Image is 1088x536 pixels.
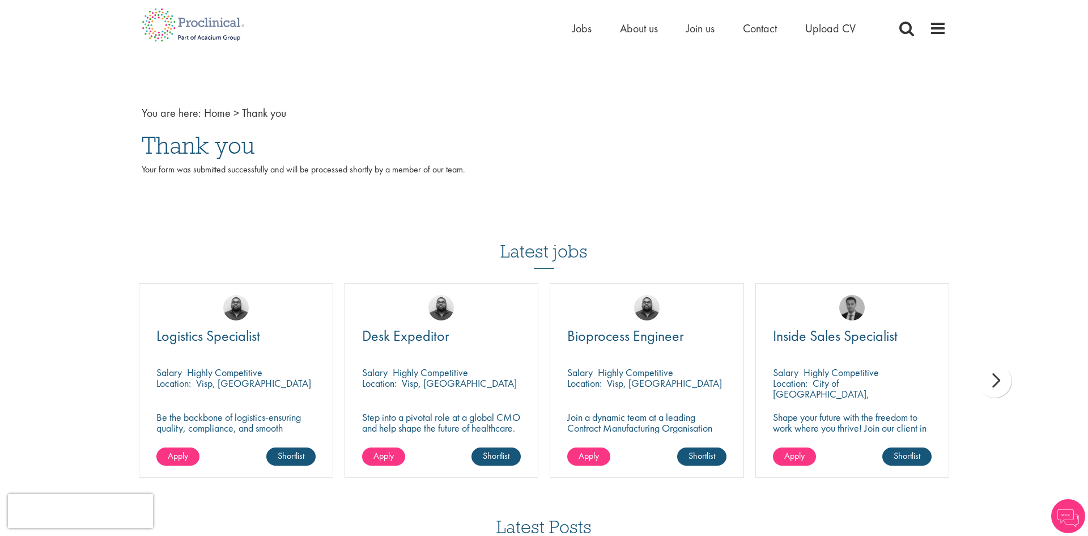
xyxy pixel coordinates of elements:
[266,448,316,466] a: Shortlist
[362,326,449,345] span: Desk Expeditor
[804,366,879,379] p: Highly Competitive
[567,377,602,390] span: Location:
[773,377,869,411] p: City of [GEOGRAPHIC_DATA], [GEOGRAPHIC_DATA]
[142,130,255,161] span: Thank you
[204,105,231,120] a: breadcrumb link
[428,295,454,320] img: Ashley Bennett
[773,329,932,343] a: Inside Sales Specialist
[156,366,182,379] span: Salary
[373,450,394,462] span: Apply
[362,366,388,379] span: Salary
[168,450,188,462] span: Apply
[362,329,521,343] a: Desk Expeditor
[156,448,199,466] a: Apply
[579,450,599,462] span: Apply
[362,448,405,466] a: Apply
[402,377,517,390] p: Visp, [GEOGRAPHIC_DATA]
[784,450,805,462] span: Apply
[567,326,684,345] span: Bioprocess Engineer
[362,377,397,390] span: Location:
[156,326,260,345] span: Logistics Specialist
[773,326,898,345] span: Inside Sales Specialist
[567,329,726,343] a: Bioprocess Engineer
[773,366,798,379] span: Salary
[233,105,239,120] span: >
[743,21,777,36] a: Contact
[620,21,658,36] a: About us
[598,366,673,379] p: Highly Competitive
[393,366,468,379] p: Highly Competitive
[196,377,311,390] p: Visp, [GEOGRAPHIC_DATA]
[471,448,521,466] a: Shortlist
[156,329,316,343] a: Logistics Specialist
[187,366,262,379] p: Highly Competitive
[223,295,249,320] img: Ashley Bennett
[567,366,593,379] span: Salary
[142,163,946,189] p: Your form was submitted successfully and will be processed shortly by a member of our team.
[567,448,610,466] a: Apply
[572,21,592,36] a: Jobs
[773,377,807,390] span: Location:
[156,412,316,444] p: Be the backbone of logistics-ensuring quality, compliance, and smooth operations in a dynamic env...
[567,412,726,466] p: Join a dynamic team at a leading Contract Manufacturing Organisation (CMO) and contribute to grou...
[773,448,816,466] a: Apply
[686,21,715,36] a: Join us
[156,377,191,390] span: Location:
[142,105,201,120] span: You are here:
[1051,499,1085,533] img: Chatbot
[242,105,286,120] span: Thank you
[634,295,660,320] img: Ashley Bennett
[607,377,722,390] p: Visp, [GEOGRAPHIC_DATA]
[362,412,521,433] p: Step into a pivotal role at a global CMO and help shape the future of healthcare.
[773,412,932,455] p: Shape your future with the freedom to work where you thrive! Join our client in this fully remote...
[500,213,588,269] h3: Latest jobs
[8,494,153,528] iframe: reCAPTCHA
[882,448,932,466] a: Shortlist
[805,21,856,36] a: Upload CV
[839,295,865,320] img: Carl Gbolade
[677,448,726,466] a: Shortlist
[977,364,1011,398] div: next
